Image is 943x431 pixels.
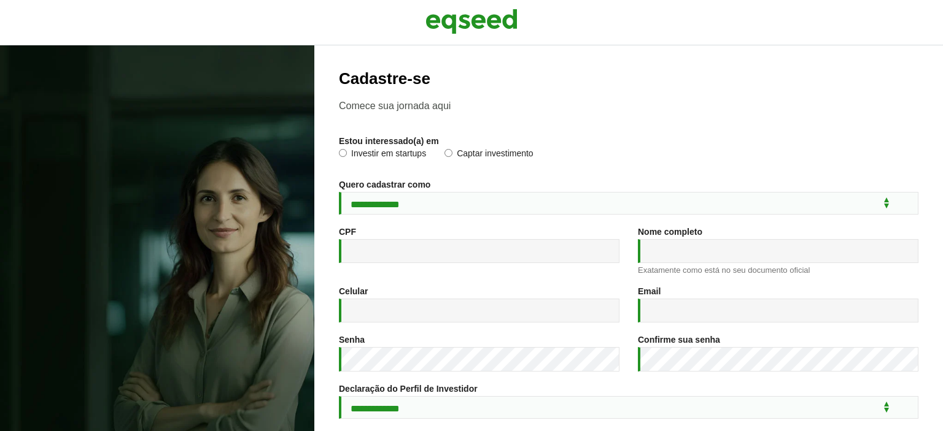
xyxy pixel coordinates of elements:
label: Declaração do Perfil de Investidor [339,384,478,393]
img: EqSeed Logo [425,6,518,37]
label: Captar investimento [444,149,534,161]
label: Nome completo [638,227,702,236]
label: Senha [339,335,365,344]
label: Email [638,287,661,296]
div: Exatamente como está no seu documento oficial [638,266,918,274]
label: CPF [339,227,356,236]
label: Estou interessado(a) em [339,137,439,145]
label: Quero cadastrar como [339,180,430,189]
label: Celular [339,287,368,296]
h2: Cadastre-se [339,70,918,88]
p: Comece sua jornada aqui [339,100,918,112]
input: Captar investimento [444,149,452,157]
input: Investir em startups [339,149,347,157]
label: Confirme sua senha [638,335,720,344]
label: Investir em startups [339,149,426,161]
